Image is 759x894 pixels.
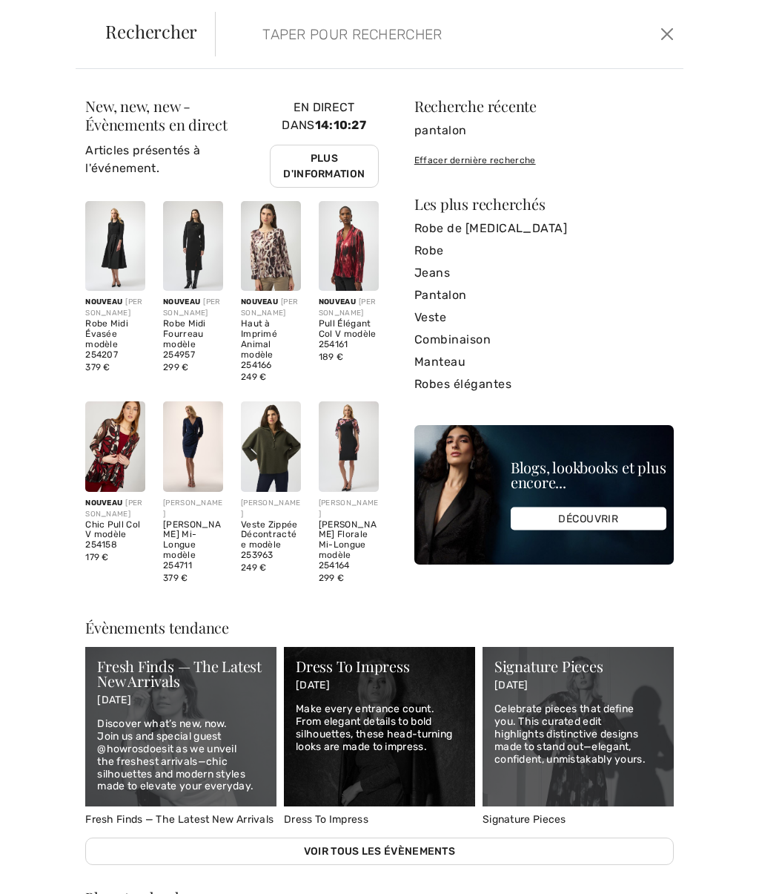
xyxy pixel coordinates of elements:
span: Nouveau [319,298,356,306]
div: [PERSON_NAME] Mi-Longue modèle 254711 [163,520,223,571]
p: Make every entrance count. From elegant details to bold silhouettes, these head-turning looks are... [296,703,463,753]
div: Blogs, lookbooks et plus encore... [511,460,666,490]
div: En direct dans [270,99,379,189]
input: TAPER POUR RECHERCHER [251,12,555,56]
p: Celebrate pieces that define you. This curated edit highlights distinctive designs made to stand ... [494,703,662,766]
div: [PERSON_NAME] [85,498,145,520]
a: Robes élégantes [414,373,674,395]
span: Fresh Finds — The Latest New Arrivals [85,813,274,826]
a: Voir tous les évènements [85,838,674,865]
a: Combinaison [414,329,674,351]
img: Robe Midi Évasée modèle 254207. Deep cherry [85,201,145,291]
div: Recherche récente [414,99,674,114]
div: [PERSON_NAME] [85,297,145,319]
div: [PERSON_NAME] [241,297,301,319]
div: DÉCOUVRIR [511,507,666,530]
div: Signature Pieces [494,659,662,674]
span: New, new, new - Évènements en direct [85,96,228,134]
span: Signature Pieces [483,813,566,826]
span: 249 € [241,372,267,382]
a: Fresh Finds — The Latest New Arrivals Fresh Finds — The Latest New Arrivals [DATE] Discover what’... [85,647,276,826]
img: Veste Zippée Décontractée modèle 253963. Winter White [241,401,301,491]
div: Évènements tendance [85,620,674,635]
span: 379 € [85,362,110,372]
div: [PERSON_NAME] [319,498,379,520]
a: Signature Pieces Signature Pieces [DATE] Celebrate pieces that define you. This curated edit high... [483,647,674,826]
a: Jeans [414,262,674,284]
span: Dress To Impress [284,813,368,826]
img: Robe Fourreau Florale Mi-Longue modèle 254164. Black/Multi [319,401,379,491]
div: Pull Élégant Col V modèle 254161 [319,319,379,349]
p: [DATE] [296,680,463,692]
span: 299 € [163,362,189,372]
p: [DATE] [97,694,265,707]
a: Manteau [414,351,674,373]
img: Chic Pull Col V modèle 254158. Royal Sapphire 163 [85,401,145,491]
div: [PERSON_NAME] [163,297,223,319]
span: 299 € [319,573,345,583]
span: 249 € [241,562,267,573]
a: Pantalon [414,284,674,306]
a: pantalon [414,119,674,142]
span: Nouveau [85,298,122,306]
div: Les plus recherchés [414,197,674,211]
span: 179 € [85,552,109,562]
img: Robe Midi Fourreau modèle 254957. Black [163,201,223,291]
div: [PERSON_NAME] [241,498,301,520]
div: Effacer dernière recherche [414,154,674,167]
img: Haut à Imprimé Animal modèle 254166. Offwhite/Multi [241,201,301,291]
div: [PERSON_NAME] [163,498,223,520]
span: Nouveau [85,499,122,507]
div: Robe Midi Fourreau modèle 254957 [163,319,223,360]
p: [DATE] [494,680,662,692]
a: Dress To Impress Dress To Impress [DATE] Make every entrance count. From elegant details to bold ... [284,647,475,826]
div: Dress To Impress [296,659,463,674]
span: Rechercher [105,22,197,40]
div: Fresh Finds — The Latest New Arrivals [97,659,265,688]
p: Articles présentés à l'événement. [85,142,270,177]
img: Pull Élégant Col V modèle 254161. Black/red [319,201,379,291]
a: Veste [414,306,674,329]
div: [PERSON_NAME] [319,297,379,319]
div: [PERSON_NAME] Florale Mi-Longue modèle 254164 [319,520,379,571]
div: Chic Pull Col V modèle 254158 [85,520,145,550]
p: Discover what’s new, now. Join us and special guest @howrosdoesit as we unveil the freshest arriv... [97,718,265,793]
span: 14:10:27 [315,118,366,132]
button: Ferme [657,22,677,46]
a: Plus d'information [270,145,379,188]
div: Veste Zippée Décontractée modèle 253963 [241,520,301,561]
span: Nouveau [241,298,278,306]
img: Blogs, lookbooks et plus encore... [414,425,674,565]
span: 189 € [319,352,344,362]
img: Robe Fourreau Mi-Longue modèle 254711. Midnight Blue [163,401,223,491]
div: Haut à Imprimé Animal modèle 254166 [241,319,301,370]
div: Robe Midi Évasée modèle 254207 [85,319,145,360]
span: Nouveau [163,298,200,306]
a: Robe de [MEDICAL_DATA] [414,217,674,240]
a: Robe [414,240,674,262]
span: 379 € [163,573,188,583]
